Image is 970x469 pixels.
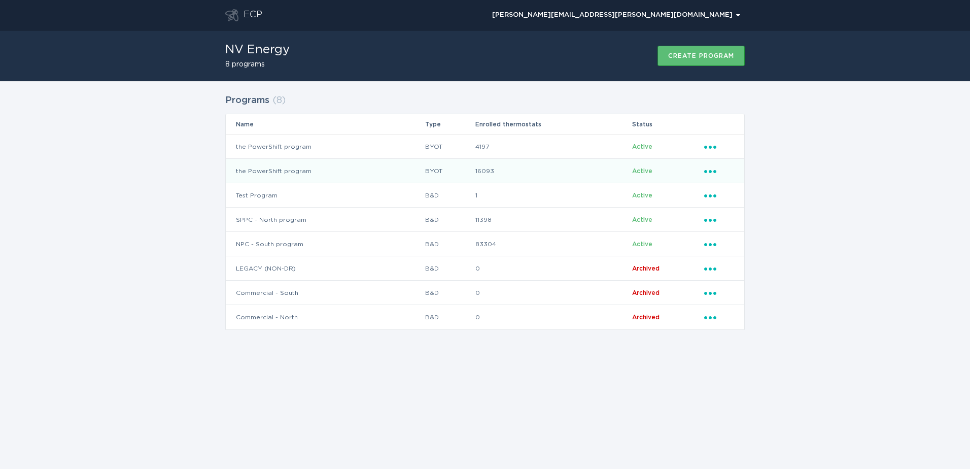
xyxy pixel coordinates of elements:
[475,256,632,281] td: 0
[704,263,734,274] div: Popover menu
[226,159,425,183] td: the PowerShift program
[488,8,745,23] button: Open user account details
[632,114,704,135] th: Status
[425,305,475,329] td: B&D
[704,214,734,225] div: Popover menu
[632,144,652,150] span: Active
[475,135,632,159] td: 4197
[475,114,632,135] th: Enrolled thermostats
[632,265,660,272] span: Archived
[632,314,660,320] span: Archived
[226,232,744,256] tr: 3caaf8c9363d40c086ae71ab552dadaa
[425,183,475,208] td: B&D
[225,9,238,21] button: Go to dashboard
[226,305,744,329] tr: 5753eebfd0614e638d7531d13116ea0c
[704,165,734,177] div: Popover menu
[225,91,269,110] h2: Programs
[488,8,745,23] div: Popover menu
[704,141,734,152] div: Popover menu
[244,9,262,21] div: ECP
[632,241,652,247] span: Active
[492,12,740,18] div: [PERSON_NAME][EMAIL_ADDRESS][PERSON_NAME][DOMAIN_NAME]
[704,190,734,201] div: Popover menu
[425,256,475,281] td: B&D
[425,281,475,305] td: B&D
[475,232,632,256] td: 83304
[632,217,652,223] span: Active
[225,44,290,56] h1: NV Energy
[704,312,734,323] div: Popover menu
[226,159,744,183] tr: 3428cbea457e408cb7b12efa83831df3
[226,183,425,208] td: Test Program
[226,135,425,159] td: the PowerShift program
[632,290,660,296] span: Archived
[425,208,475,232] td: B&D
[272,96,286,105] span: ( 8 )
[425,135,475,159] td: BYOT
[704,287,734,298] div: Popover menu
[425,114,475,135] th: Type
[226,114,744,135] tr: Table Headers
[226,281,425,305] td: Commercial - South
[475,281,632,305] td: 0
[225,61,290,68] h2: 8 programs
[226,256,425,281] td: LEGACY (NON-DR)
[632,168,652,174] span: Active
[226,208,425,232] td: SPPC - North program
[226,135,744,159] tr: 1fc7cf08bae64b7da2f142a386c1aedb
[475,305,632,329] td: 0
[475,208,632,232] td: 11398
[226,183,744,208] tr: 1d15b189bb4841f7a0043e8dad5f5fb7
[704,239,734,250] div: Popover menu
[632,192,652,198] span: Active
[668,53,734,59] div: Create program
[226,114,425,135] th: Name
[475,159,632,183] td: 16093
[657,46,745,66] button: Create program
[226,281,744,305] tr: d4842dc55873476caf04843bf39dc303
[425,232,475,256] td: B&D
[226,232,425,256] td: NPC - South program
[226,256,744,281] tr: 6ad4089a9ee14ed3b18f57c3ec8b7a15
[226,208,744,232] tr: a03e689f29a4448196f87c51a80861dc
[226,305,425,329] td: Commercial - North
[475,183,632,208] td: 1
[425,159,475,183] td: BYOT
